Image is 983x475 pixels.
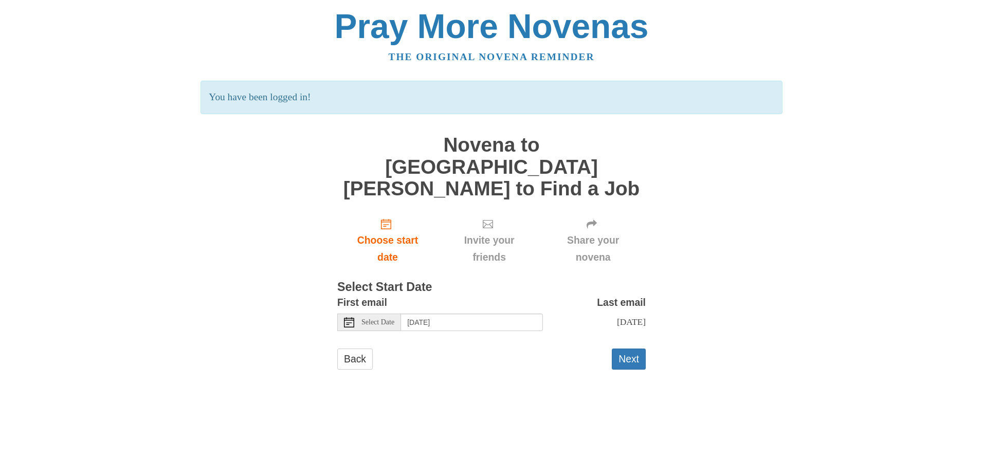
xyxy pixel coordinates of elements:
[389,51,595,62] a: The original novena reminder
[612,349,646,370] button: Next
[597,294,646,311] label: Last email
[337,134,646,200] h1: Novena to [GEOGRAPHIC_DATA][PERSON_NAME] to Find a Job
[438,210,540,271] div: Click "Next" to confirm your start date first.
[361,319,394,326] span: Select Date
[551,232,635,266] span: Share your novena
[335,7,649,45] a: Pray More Novenas
[540,210,646,271] div: Click "Next" to confirm your start date first.
[337,281,646,294] h3: Select Start Date
[337,294,387,311] label: First email
[201,81,782,114] p: You have been logged in!
[337,349,373,370] a: Back
[337,210,438,271] a: Choose start date
[617,317,646,327] span: [DATE]
[348,232,428,266] span: Choose start date
[448,232,530,266] span: Invite your friends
